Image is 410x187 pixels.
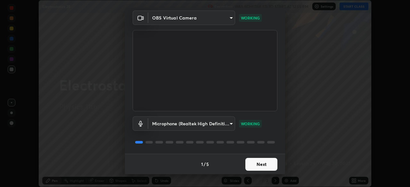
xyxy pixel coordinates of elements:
h4: 1 [201,161,203,168]
p: WORKING [241,121,260,127]
div: OBS Virtual Camera [148,11,235,25]
p: WORKING [241,15,260,21]
h4: 5 [206,161,209,168]
h4: / [204,161,206,168]
button: Next [245,158,277,171]
div: OBS Virtual Camera [148,116,235,131]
